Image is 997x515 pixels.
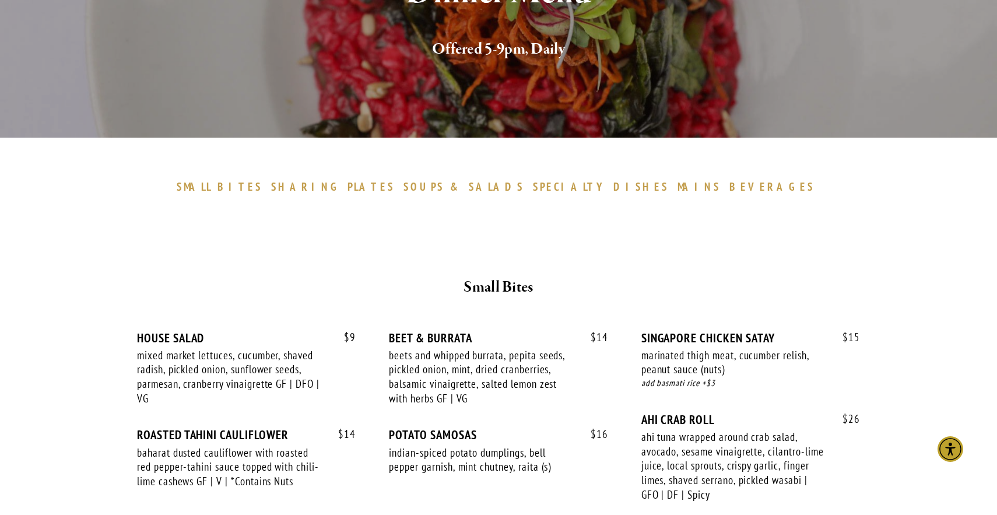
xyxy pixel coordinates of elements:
[938,436,963,462] div: Accessibility Menu
[338,427,344,441] span: $
[347,180,395,194] span: PLATES
[613,180,669,194] span: DISHES
[729,180,815,194] span: BEVERAGES
[729,180,820,194] a: BEVERAGES
[177,180,212,194] span: SMALL
[403,180,444,194] span: SOUPS
[641,331,860,345] div: SINGAPORE CHICKEN SATAY
[271,180,401,194] a: SHARINGPLATES
[389,446,574,474] div: indian-spiced potato dumplings, bell pepper garnish, mint chutney, raita (s)
[579,331,608,344] span: 14
[327,428,356,441] span: 14
[591,330,596,344] span: $
[677,180,727,194] a: MAINS
[389,331,608,345] div: BEET & BURRATA
[137,331,356,345] div: HOUSE SALAD
[641,377,860,390] div: add basmati rice +$3
[591,427,596,441] span: $
[677,180,721,194] span: MAINS
[344,330,350,344] span: $
[389,348,574,406] div: beets and whipped burrata, pepita seeds, pickled onion, mint, dried cranberries, balsamic vinaigr...
[831,331,860,344] span: 15
[641,348,827,377] div: marinated thigh meat, cucumber relish, peanut sauce (nuts)
[842,412,848,426] span: $
[389,428,608,442] div: POTATO SAMOSAS
[579,428,608,441] span: 16
[842,330,848,344] span: $
[533,180,608,194] span: SPECIALTY
[137,428,356,442] div: ROASTED TAHINI CAULIFLOWER
[464,277,533,297] strong: Small Bites
[469,180,525,194] span: SALADS
[177,180,268,194] a: SMALLBITES
[159,37,838,62] h2: Offered 5-9pm, Daily
[641,412,860,427] div: AHI CRAB ROLL
[533,180,674,194] a: SPECIALTYDISHES
[137,348,322,406] div: mixed market lettuces, cucumber, shaved radish, pickled onion, sunflower seeds, parmesan, cranber...
[137,446,322,489] div: baharat dusted cauliflower with roasted red pepper-tahini sauce topped with chili-lime cashews GF...
[403,180,530,194] a: SOUPS&SALADS
[641,430,827,502] div: ahi tuna wrapped around crab salad, avocado, sesame vinaigrette, cilantro-lime juice, local sprou...
[332,331,356,344] span: 9
[831,412,860,426] span: 26
[450,180,463,194] span: &
[217,180,262,194] span: BITES
[271,180,342,194] span: SHARING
